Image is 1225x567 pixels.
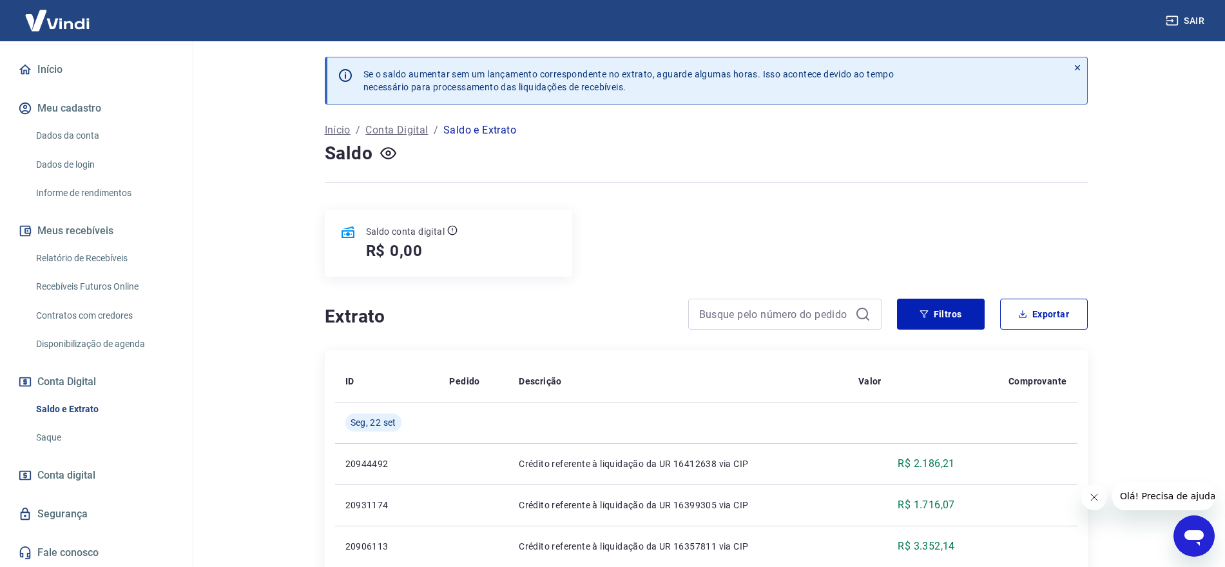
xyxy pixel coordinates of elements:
[366,225,445,238] p: Saldo conta digital
[1008,375,1066,388] p: Comprovante
[31,424,177,451] a: Saque
[15,94,177,123] button: Meu cadastro
[31,180,177,206] a: Informe de rendimentos
[345,540,429,553] p: 20906113
[519,375,562,388] p: Descrição
[363,68,894,94] p: Se o saldo aumentar sem um lançamento correspondente no extrato, aguarde algumas horas. Isso acon...
[31,245,177,272] a: Relatório de Recebíveis
[898,497,954,513] p: R$ 1.716,07
[897,299,985,330] button: Filtros
[31,152,177,178] a: Dados de login
[345,457,429,470] p: 20944492
[449,375,479,388] p: Pedido
[345,375,354,388] p: ID
[325,141,373,166] h4: Saldo
[699,304,850,324] input: Busque pelo número do pedido
[366,241,423,261] h5: R$ 0,00
[443,123,516,138] p: Saldo e Extrato
[8,9,108,19] span: Olá! Precisa de ajuda?
[31,331,177,357] a: Disponibilização de agenda
[15,500,177,528] a: Segurança
[519,540,838,553] p: Crédito referente à liquidação da UR 16357811 via CIP
[898,456,954,472] p: R$ 2.186,21
[15,217,177,245] button: Meus recebíveis
[519,499,838,512] p: Crédito referente à liquidação da UR 16399305 via CIP
[31,123,177,149] a: Dados da conta
[15,461,177,490] a: Conta digital
[858,375,882,388] p: Valor
[434,123,438,138] p: /
[898,539,954,554] p: R$ 3.352,14
[15,1,99,40] img: Vindi
[37,466,95,484] span: Conta digital
[325,304,673,330] h4: Extrato
[356,123,360,138] p: /
[1000,299,1088,330] button: Exportar
[325,123,351,138] a: Início
[365,123,428,138] a: Conta Digital
[15,539,177,567] a: Fale conosco
[1112,482,1215,510] iframe: Mensagem da empresa
[31,274,177,300] a: Recebíveis Futuros Online
[345,499,429,512] p: 20931174
[31,396,177,423] a: Saldo e Extrato
[351,416,396,429] span: Seg, 22 set
[31,303,177,329] a: Contratos com credores
[1173,515,1215,557] iframe: Botão para abrir a janela de mensagens
[519,457,838,470] p: Crédito referente à liquidação da UR 16412638 via CIP
[1081,484,1107,510] iframe: Fechar mensagem
[15,368,177,396] button: Conta Digital
[15,55,177,84] a: Início
[1163,9,1210,33] button: Sair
